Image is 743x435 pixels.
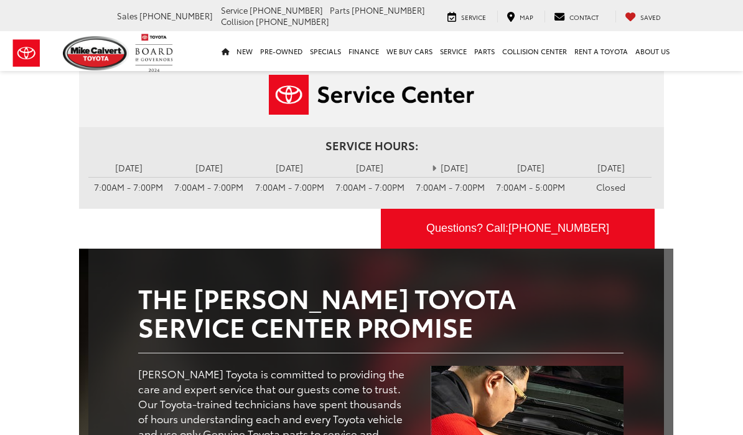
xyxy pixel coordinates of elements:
[640,12,661,22] span: Saved
[461,12,486,22] span: Service
[490,158,571,177] td: [DATE]
[249,177,329,196] td: 7:00AM - 7:00PM
[269,75,474,115] img: Service Center | Mike Calvert Toyota in Houston TX
[498,31,571,71] a: Collision Center
[256,31,306,71] a: Pre-Owned
[169,177,249,196] td: 7:00AM - 7:00PM
[63,36,129,70] img: Mike Calvert Toyota
[88,140,655,152] h4: Service Hours:
[438,11,495,22] a: Service
[139,10,213,21] span: [PHONE_NUMBER]
[383,31,436,71] a: WE BUY CARS
[615,11,670,22] a: My Saved Vehicles
[571,158,651,177] td: [DATE]
[88,158,169,177] td: [DATE]
[117,10,138,21] span: Sales
[330,4,350,16] span: Parts
[221,16,254,27] span: Collision
[571,177,651,196] td: Closed
[233,31,256,71] a: New
[169,158,249,177] td: [DATE]
[508,222,609,234] span: [PHONE_NUMBER]
[256,16,329,27] span: [PHONE_NUMBER]
[330,158,410,177] td: [DATE]
[88,75,655,115] a: Service Center | Mike Calvert Toyota in Houston TX
[330,177,410,196] td: 7:00AM - 7:00PM
[218,31,233,71] a: Home
[497,11,543,22] a: Map
[3,33,50,74] img: Toyota
[436,31,470,71] a: Service
[544,11,608,22] a: Contact
[306,31,345,71] a: Specials
[250,4,323,16] span: [PHONE_NUMBER]
[490,177,571,196] td: 7:00AM - 5:00PM
[520,12,533,22] span: Map
[221,4,248,16] span: Service
[569,12,599,22] span: Contact
[381,209,655,249] div: Questions? Call:
[632,31,673,71] a: About Us
[345,31,383,71] a: Finance
[410,177,490,196] td: 7:00AM - 7:00PM
[571,31,632,71] a: Rent a Toyota
[410,158,490,177] td: [DATE]
[249,158,329,177] td: [DATE]
[352,4,425,16] span: [PHONE_NUMBER]
[470,31,498,71] a: Parts
[88,177,169,196] td: 7:00AM - 7:00PM
[138,283,624,340] h2: The [PERSON_NAME] Toyota Service Center Promise
[381,209,655,249] a: Questions? Call:[PHONE_NUMBER]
